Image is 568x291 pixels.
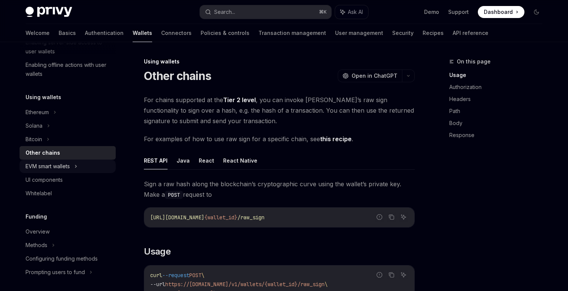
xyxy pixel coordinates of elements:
div: Configuring funding methods [26,254,98,263]
span: POST [189,272,201,279]
div: UI components [26,175,63,184]
span: [URL][DOMAIN_NAME] [150,214,204,221]
button: Copy the contents from the code block [387,270,396,280]
a: Recipes [423,24,444,42]
div: EVM smart wallets [26,162,70,171]
span: {wallet_id} [204,214,237,221]
div: Bitcoin [26,135,42,144]
div: Prompting users to fund [26,268,85,277]
a: Headers [449,93,548,105]
a: UI components [20,173,116,187]
a: Authorization [449,81,548,93]
span: Open in ChatGPT [352,72,397,80]
a: Dashboard [478,6,524,18]
button: Ask AI [399,270,408,280]
span: Ask AI [348,8,363,16]
code: POST [165,191,183,199]
a: Wallets [133,24,152,42]
a: API reference [453,24,488,42]
span: \ [201,272,204,279]
button: React Native [223,152,257,169]
span: https://[DOMAIN_NAME]/v1/wallets/{wallet_id}/raw_sign [165,281,325,288]
a: Configuring funding methods [20,252,116,265]
a: Response [449,129,548,141]
button: Search...⌘K [200,5,331,19]
span: ⌘ K [319,9,327,15]
span: Dashboard [484,8,513,16]
span: \ [325,281,328,288]
span: For chains supported at the , you can invoke [PERSON_NAME]’s raw sign functionality to sign over ... [144,95,415,126]
a: Enabling offline actions with user wallets [20,58,116,81]
span: For examples of how to use raw sign for a specific chain, see . [144,134,415,144]
a: Support [448,8,469,16]
button: Copy the contents from the code block [387,212,396,222]
a: Body [449,117,548,129]
a: Connectors [161,24,192,42]
button: Java [177,152,190,169]
a: Other chains [20,146,116,160]
span: --url [150,281,165,288]
div: Using wallets [144,58,415,65]
span: --request [162,272,189,279]
span: /raw_sign [237,214,264,221]
button: Report incorrect code [375,212,384,222]
button: Open in ChatGPT [338,69,402,82]
span: curl [150,272,162,279]
div: Search... [214,8,235,17]
div: Other chains [26,148,60,157]
div: Methods [26,241,47,250]
a: Authentication [85,24,124,42]
a: User management [335,24,383,42]
div: Enabling offline actions with user wallets [26,60,111,78]
span: On this page [457,57,491,66]
a: Security [392,24,414,42]
img: dark logo [26,7,72,17]
button: REST API [144,152,168,169]
h5: Funding [26,212,47,221]
a: this recipe [320,135,352,143]
a: Demo [424,8,439,16]
div: Solana [26,121,42,130]
div: Overview [26,227,50,236]
span: Sign a raw hash along the blockchain’s cryptographic curve using the wallet’s private key. Make a... [144,179,415,200]
h5: Using wallets [26,93,61,102]
a: Usage [449,69,548,81]
a: Path [449,105,548,117]
a: Overview [20,225,116,238]
a: Welcome [26,24,50,42]
button: Toggle dark mode [530,6,542,18]
div: Whitelabel [26,189,52,198]
a: Transaction management [258,24,326,42]
button: Ask AI [399,212,408,222]
button: Report incorrect code [375,270,384,280]
a: Basics [59,24,76,42]
a: Policies & controls [201,24,249,42]
button: Ask AI [335,5,368,19]
button: React [199,152,214,169]
h1: Other chains [144,69,211,83]
a: Whitelabel [20,187,116,200]
div: Ethereum [26,108,49,117]
a: Tier 2 level [223,96,256,104]
span: Usage [144,246,171,258]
